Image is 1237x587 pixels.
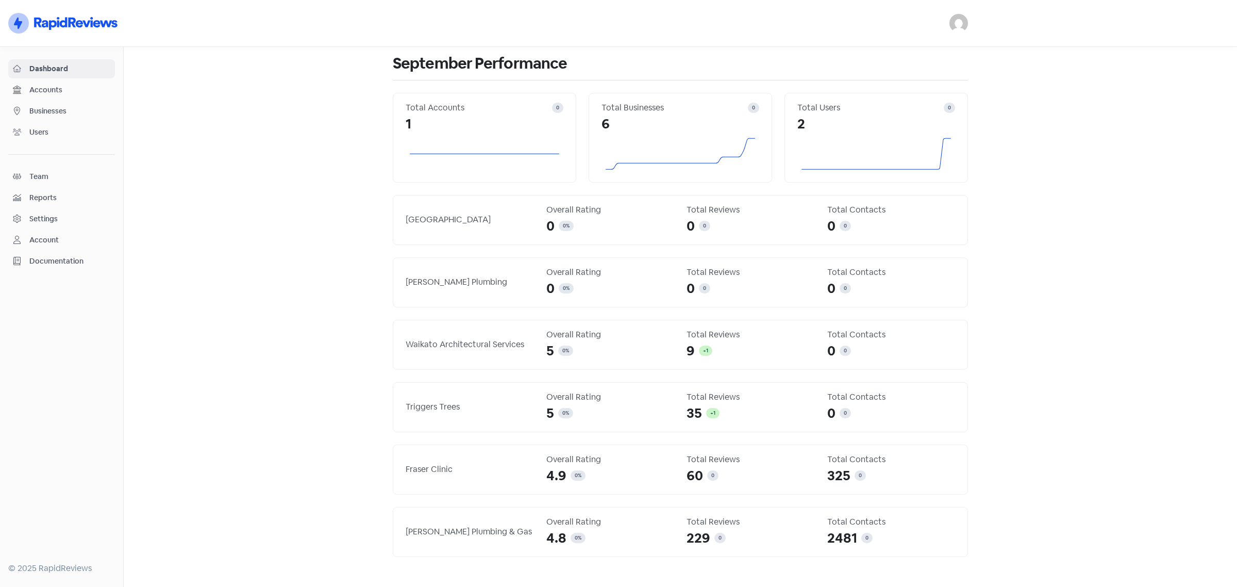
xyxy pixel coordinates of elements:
span: 0 [703,285,706,291]
div: Fraser Clinic [406,463,534,476]
span: 0 [575,472,578,479]
span: 0 [752,104,755,111]
span: +1 [703,347,708,354]
span: 0 [562,347,565,354]
div: Total Reviews [687,391,815,403]
div: Total Reviews [687,204,815,216]
span: 2481 [827,528,857,548]
div: © 2025 RapidReviews [8,562,115,575]
span: % [566,285,570,291]
span: 0 [844,222,847,229]
div: Settings [29,214,58,224]
span: % [565,410,569,416]
div: Total Contacts [827,516,956,528]
span: 0 [948,104,951,111]
span: % [565,347,569,354]
div: Total Accounts [406,102,552,114]
span: 4.8 [546,528,566,548]
span: 35 [687,403,702,423]
div: Total Contacts [827,204,956,216]
span: % [578,534,581,541]
div: Total Contacts [827,266,956,279]
span: 0 [546,216,555,236]
span: 0 [575,534,578,541]
span: 9 [687,341,695,361]
span: 325 [827,466,850,486]
div: Overall Rating [546,204,675,216]
div: 2 [797,114,955,134]
div: Overall Rating [546,329,675,341]
span: 0 [844,410,847,416]
span: 0 [865,534,868,541]
div: Total Reviews [687,266,815,279]
div: 1 [406,114,563,134]
div: Total Contacts [827,391,956,403]
span: Accounts [29,85,110,95]
div: Total Reviews [687,516,815,528]
span: Businesses [29,106,110,117]
span: 0 [687,216,695,236]
span: 0 [718,534,722,541]
div: Overall Rating [546,391,675,403]
span: % [566,222,570,229]
span: 0 [827,279,835,299]
span: 0 [711,472,714,479]
span: 0 [562,410,565,416]
span: Users [29,127,110,138]
a: Account [8,231,115,250]
div: Total Businesses [601,102,748,114]
div: 6 [601,114,759,134]
a: Dashboard [8,59,115,78]
span: 4.9 [546,466,566,486]
div: [PERSON_NAME] Plumbing & Gas [406,526,534,538]
span: 0 [563,222,566,229]
span: Reports [29,192,110,203]
span: +1 [710,410,715,416]
span: Documentation [29,256,110,267]
span: 0 [703,222,706,229]
span: Team [29,171,110,182]
div: Total Contacts [827,453,956,466]
img: User [949,14,968,32]
div: Overall Rating [546,516,675,528]
span: 0 [556,104,559,111]
a: Team [8,167,115,186]
div: Overall Rating [546,453,675,466]
a: Users [8,123,115,142]
span: % [578,472,581,479]
span: 0 [546,279,555,299]
a: Settings [8,209,115,229]
span: 0 [827,403,835,423]
span: 0 [827,216,835,236]
h1: September Performance [393,47,968,80]
a: Businesses [8,102,115,121]
span: Dashboard [29,63,110,74]
div: Total Reviews [687,453,815,466]
span: 0 [563,285,566,291]
a: Accounts [8,80,115,100]
div: [GEOGRAPHIC_DATA] [406,214,534,226]
div: [PERSON_NAME] Plumbing [406,276,534,288]
div: Total Users [797,102,944,114]
div: Waikato Architectural Services [406,338,534,351]
span: 5 [546,341,554,361]
a: Documentation [8,252,115,271]
span: 0 [859,472,862,479]
a: Reports [8,188,115,207]
span: 0 [844,285,847,291]
div: Total Contacts [827,329,956,341]
div: Triggers Trees [406,401,534,413]
span: 0 [687,279,695,299]
span: 60 [687,466,703,486]
div: Account [29,235,59,246]
div: Overall Rating [546,266,675,279]
span: 0 [827,341,835,361]
span: 5 [546,403,554,423]
div: Total Reviews [687,329,815,341]
span: 0 [844,347,847,354]
span: 229 [687,528,710,548]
